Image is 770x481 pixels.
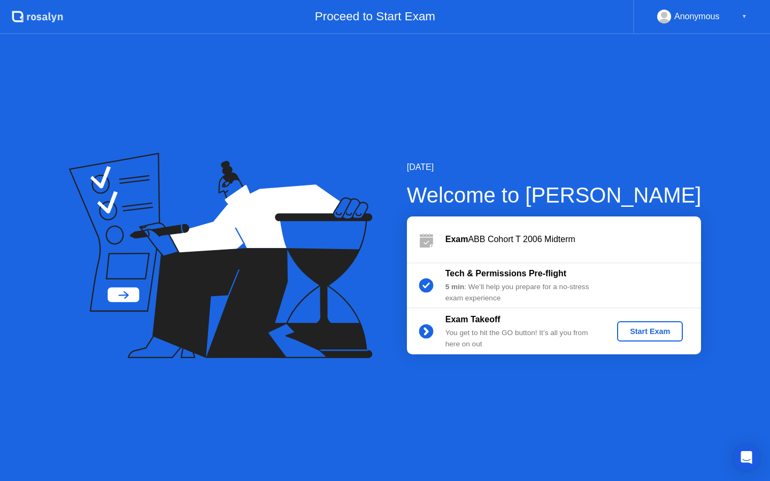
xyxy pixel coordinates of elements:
b: Exam Takeoff [445,315,500,324]
div: [DATE] [407,161,702,174]
div: You get to hit the GO button! It’s all you from here on out [445,328,599,350]
div: Open Intercom Messenger [734,445,759,470]
button: Start Exam [617,321,683,342]
b: Tech & Permissions Pre-flight [445,269,566,278]
div: ABB Cohort T 2006 Midterm [445,233,701,246]
div: : We’ll help you prepare for a no-stress exam experience [445,282,599,304]
b: Exam [445,235,468,244]
div: Anonymous [674,10,720,24]
b: 5 min [445,283,465,291]
div: Welcome to [PERSON_NAME] [407,179,702,211]
div: ▼ [742,10,747,24]
div: Start Exam [621,327,679,336]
